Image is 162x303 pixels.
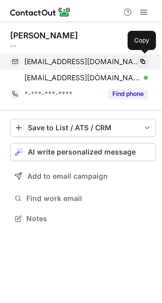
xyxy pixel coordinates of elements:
div: [PERSON_NAME] [10,30,78,40]
div: -- [10,41,156,50]
span: Find work email [26,194,152,203]
span: Add to email campaign [27,172,108,180]
button: Find work email [10,191,156,206]
button: Reveal Button [108,89,148,99]
button: Add to email campaign [10,167,156,185]
img: ContactOut v5.3.10 [10,6,71,18]
button: Notes [10,212,156,226]
span: AI write personalized message [28,148,136,156]
button: AI write personalized message [10,143,156,161]
span: [EMAIL_ADDRESS][DOMAIN_NAME] [24,57,140,66]
span: [EMAIL_ADDRESS][DOMAIN_NAME] [24,73,140,82]
button: save-profile-one-click [10,119,156,137]
span: Notes [26,214,152,223]
div: Save to List / ATS / CRM [28,124,138,132]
